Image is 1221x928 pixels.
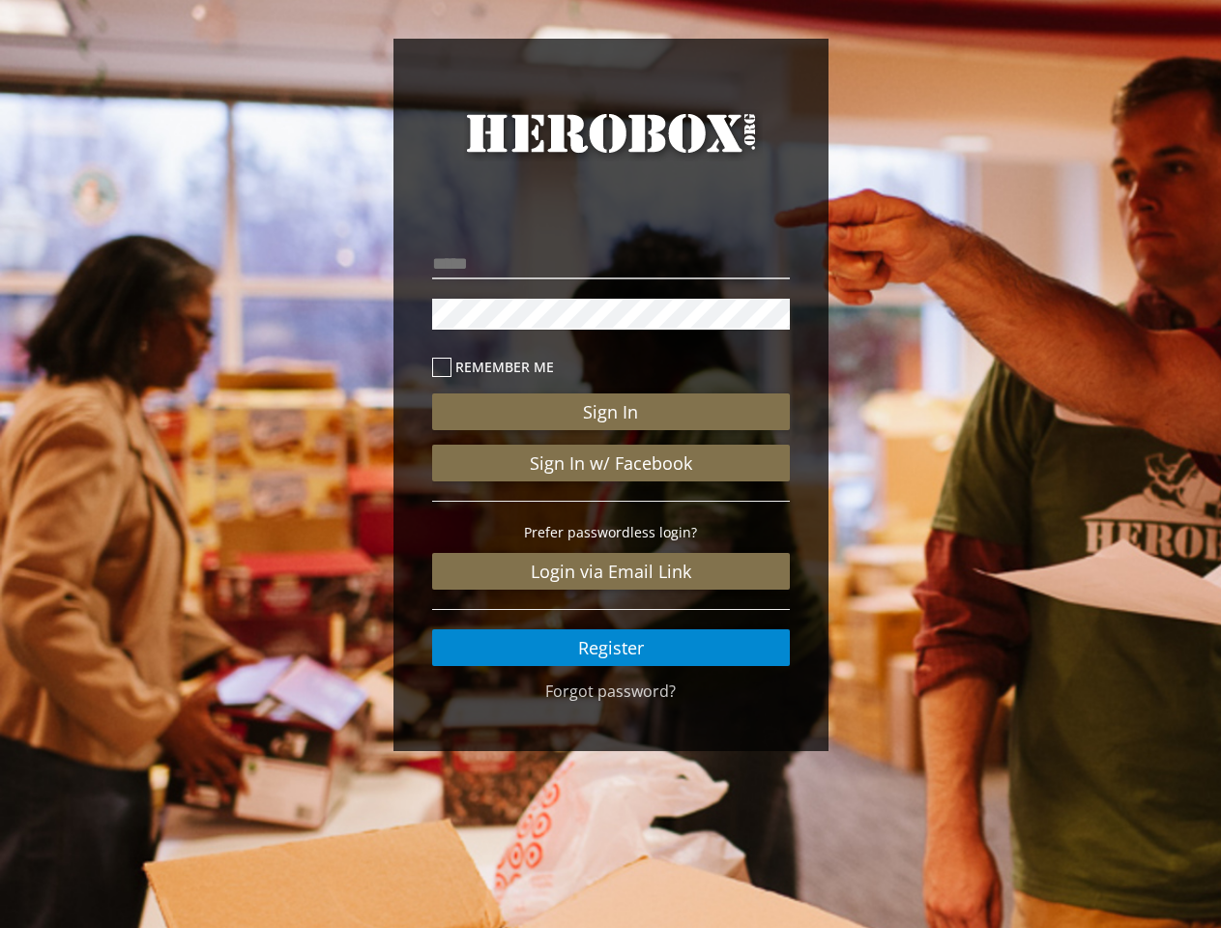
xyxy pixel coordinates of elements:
[432,393,790,430] button: Sign In
[432,445,790,481] a: Sign In w/ Facebook
[432,521,790,543] p: Prefer passwordless login?
[432,553,790,590] a: Login via Email Link
[432,106,790,195] a: HeroBox
[545,681,676,702] a: Forgot password?
[432,629,790,666] a: Register
[432,356,790,378] label: Remember me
